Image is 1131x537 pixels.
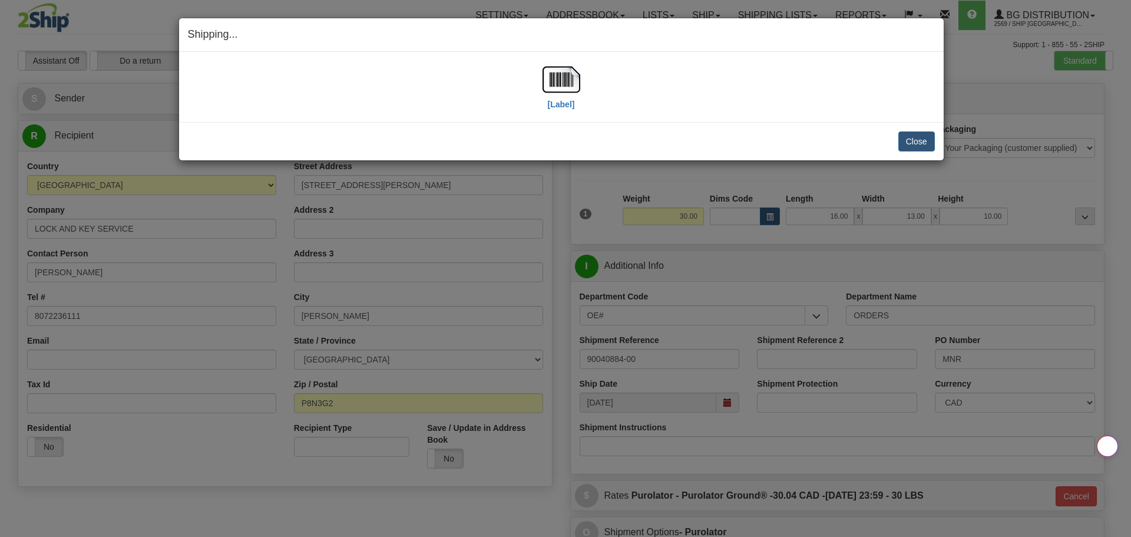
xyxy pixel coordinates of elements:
a: [Label] [543,74,580,108]
img: barcode.jpg [543,61,580,98]
iframe: chat widget [1104,208,1130,328]
label: [Label] [548,98,575,110]
span: Shipping... [188,28,238,40]
button: Close [898,131,935,151]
